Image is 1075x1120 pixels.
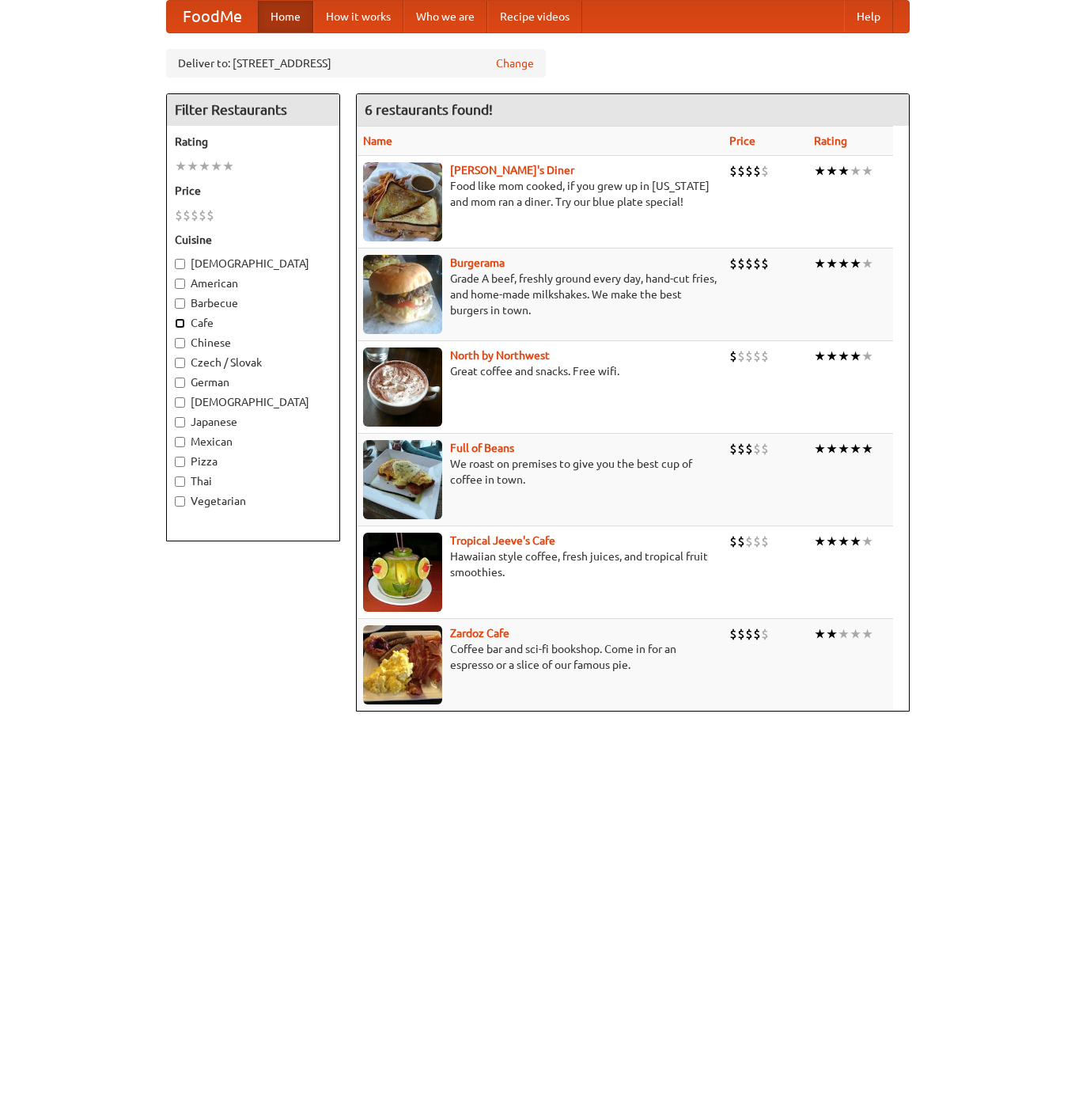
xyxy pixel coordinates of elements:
[814,533,826,550] li: ★
[175,183,331,199] h5: Price
[761,255,769,272] li: $
[838,255,850,272] li: ★
[737,440,745,457] li: $
[729,162,737,180] li: $
[729,533,737,550] li: $
[403,1,487,32] a: Who we are
[850,440,861,457] li: ★
[737,255,745,272] li: $
[753,162,761,180] li: $
[814,255,826,272] li: ★
[363,178,717,210] p: Food like mom cooked, if you grew up in [US_STATE] and mom ran a diner. Try our blue plate special!
[175,457,185,467] input: Pizza
[210,158,222,175] li: ★
[175,338,185,348] input: Chinese
[745,162,753,180] li: $
[363,625,442,704] img: zardoz.jpg
[363,162,442,241] img: sallys.jpg
[450,442,514,454] a: Full of Beans
[175,358,185,368] input: Czech / Slovak
[175,417,185,427] input: Japanese
[861,440,873,457] li: ★
[175,295,331,311] label: Barbecue
[745,533,753,550] li: $
[258,1,313,32] a: Home
[737,347,745,365] li: $
[450,256,505,269] a: Burgerama
[745,440,753,457] li: $
[365,102,493,117] ng-pluralize: 6 restaurants found!
[450,349,550,362] a: North by Northwest
[175,207,183,224] li: $
[175,275,331,291] label: American
[745,625,753,643] li: $
[175,335,331,351] label: Chinese
[183,207,191,224] li: $
[167,94,339,126] h4: Filter Restaurants
[166,49,546,78] div: Deliver to: [STREET_ADDRESS]
[175,454,331,469] label: Pizza
[175,134,331,150] h5: Rating
[861,162,873,180] li: ★
[175,259,185,269] input: [DEMOGRAPHIC_DATA]
[761,625,769,643] li: $
[729,440,737,457] li: $
[729,135,755,147] a: Price
[175,315,331,331] label: Cafe
[838,162,850,180] li: ★
[814,347,826,365] li: ★
[175,355,331,370] label: Czech / Slovak
[191,207,199,224] li: $
[745,255,753,272] li: $
[838,440,850,457] li: ★
[826,625,838,643] li: ★
[175,378,185,388] input: German
[187,158,199,175] li: ★
[753,255,761,272] li: $
[450,164,574,177] a: [PERSON_NAME]'s Diner
[363,271,717,318] p: Grade A beef, freshly ground every day, hand-cut fries, and home-made milkshakes. We make the bes...
[850,255,861,272] li: ★
[363,533,442,612] img: jeeves.jpg
[761,162,769,180] li: $
[175,414,331,430] label: Japanese
[826,255,838,272] li: ★
[175,279,185,289] input: American
[861,255,873,272] li: ★
[363,255,442,334] img: burgerama.jpg
[175,476,185,487] input: Thai
[363,347,442,427] img: north.jpg
[175,397,185,408] input: [DEMOGRAPHIC_DATA]
[826,162,838,180] li: ★
[838,347,850,365] li: ★
[844,1,893,32] a: Help
[761,440,769,457] li: $
[313,1,403,32] a: How it works
[753,533,761,550] li: $
[838,533,850,550] li: ★
[861,347,873,365] li: ★
[450,534,555,547] b: Tropical Jeeve's Cafe
[363,135,392,147] a: Name
[729,347,737,365] li: $
[206,207,214,224] li: $
[861,533,873,550] li: ★
[175,232,331,248] h5: Cuisine
[838,625,850,643] li: ★
[745,347,753,365] li: $
[222,158,234,175] li: ★
[363,549,717,580] p: Hawaiian style coffee, fresh juices, and tropical fruit smoothies.
[175,158,187,175] li: ★
[450,627,509,640] a: Zardoz Cafe
[850,162,861,180] li: ★
[175,374,331,390] label: German
[199,207,206,224] li: $
[737,625,745,643] li: $
[737,533,745,550] li: $
[175,298,185,309] input: Barbecue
